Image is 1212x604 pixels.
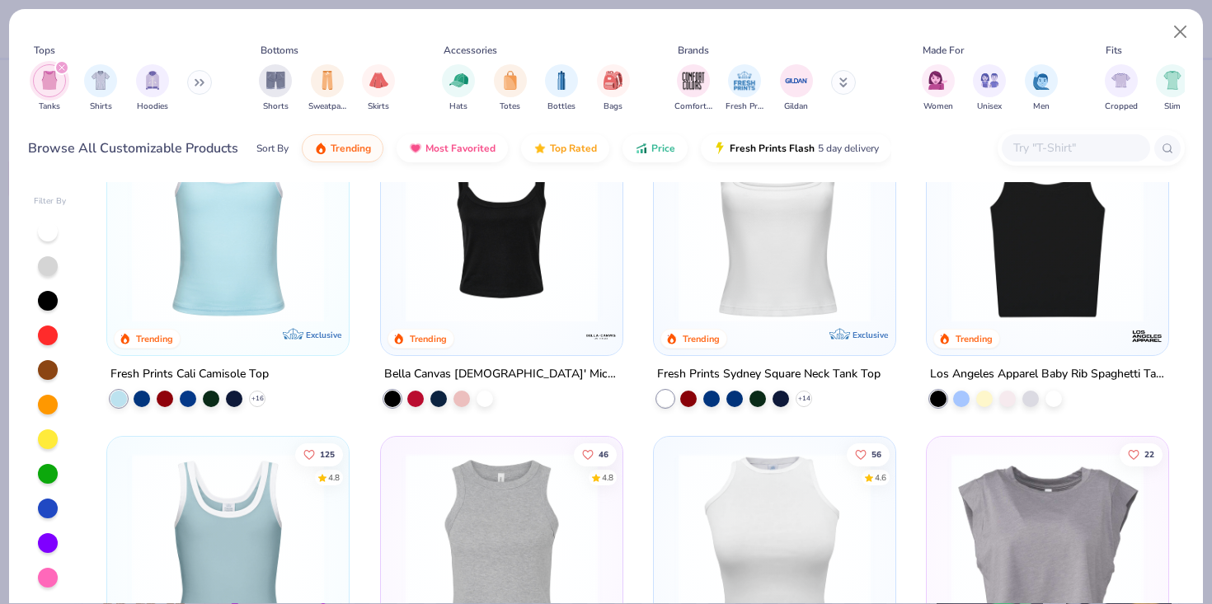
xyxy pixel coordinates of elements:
[973,64,1006,113] button: filter button
[670,130,879,322] img: 94a2aa95-cd2b-4983-969b-ecd512716e9a
[1111,71,1130,90] img: Cropped Image
[302,134,383,162] button: Trending
[1156,64,1189,113] button: filter button
[442,64,475,113] button: filter button
[314,142,327,155] img: trending.gif
[500,101,520,113] span: Totes
[92,71,110,90] img: Shirts Image
[110,364,269,385] div: Fresh Prints Cali Camisole Top
[397,134,508,162] button: Most Favorited
[853,330,888,340] span: Exclusive
[444,43,497,58] div: Accessories
[259,64,292,113] button: filter button
[259,64,292,113] div: filter for Shorts
[124,130,332,322] img: a25d9891-da96-49f3-a35e-76288174bf3a
[657,364,881,385] div: Fresh Prints Sydney Square Neck Tank Top
[726,64,763,113] button: filter button
[713,142,726,155] img: flash.gif
[33,64,66,113] button: filter button
[384,364,619,385] div: Bella Canvas [DEMOGRAPHIC_DATA]' Micro Ribbed Scoop Tank
[1025,64,1058,113] div: filter for Men
[1130,320,1163,353] img: Los Angeles Apparel logo
[622,134,688,162] button: Price
[1165,16,1196,48] button: Close
[40,71,59,90] img: Tanks Image
[369,71,388,90] img: Skirts Image
[449,71,468,90] img: Hats Image
[818,139,879,158] span: 5 day delivery
[442,64,475,113] div: filter for Hats
[598,451,608,459] span: 46
[923,101,953,113] span: Women
[494,64,527,113] button: filter button
[266,71,285,90] img: Shorts Image
[732,68,757,93] img: Fresh Prints Image
[674,64,712,113] button: filter button
[875,472,886,485] div: 4.6
[39,101,60,113] span: Tanks
[1025,64,1058,113] button: filter button
[362,64,395,113] div: filter for Skirts
[973,64,1006,113] div: filter for Unisex
[318,71,336,90] img: Sweatpants Image
[674,64,712,113] div: filter for Comfort Colors
[1032,71,1050,90] img: Men Image
[308,64,346,113] button: filter button
[263,101,289,113] span: Shorts
[1012,138,1139,157] input: Try "T-Shirt"
[261,43,298,58] div: Bottoms
[137,101,168,113] span: Hoodies
[331,142,371,155] span: Trending
[409,142,422,155] img: most_fav.gif
[651,142,675,155] span: Price
[678,43,709,58] div: Brands
[847,443,890,466] button: Like
[797,394,810,404] span: + 14
[251,394,264,404] span: + 16
[606,130,815,322] img: 80dc4ece-0e65-4f15-94a6-2a872a258fbd
[28,138,238,158] div: Browse All Customizable Products
[295,443,343,466] button: Like
[1156,64,1189,113] div: filter for Slim
[308,101,346,113] span: Sweatpants
[34,195,67,208] div: Filter By
[597,64,630,113] div: filter for Bags
[521,134,609,162] button: Top Rated
[1144,451,1154,459] span: 22
[545,64,578,113] div: filter for Bottles
[780,64,813,113] div: filter for Gildan
[674,101,712,113] span: Comfort Colors
[550,142,597,155] span: Top Rated
[930,364,1165,385] div: Los Angeles Apparel Baby Rib Spaghetti Tank
[730,142,815,155] span: Fresh Prints Flash
[34,43,55,58] div: Tops
[922,64,955,113] div: filter for Women
[547,101,575,113] span: Bottles
[726,101,763,113] span: Fresh Prints
[84,64,117,113] div: filter for Shirts
[681,68,706,93] img: Comfort Colors Image
[1105,64,1138,113] button: filter button
[1163,71,1181,90] img: Slim Image
[425,142,496,155] span: Most Favorited
[922,64,955,113] button: filter button
[701,134,891,162] button: Fresh Prints Flash5 day delivery
[362,64,395,113] button: filter button
[33,64,66,113] div: filter for Tanks
[1105,64,1138,113] div: filter for Cropped
[977,101,1002,113] span: Unisex
[573,443,616,466] button: Like
[143,71,162,90] img: Hoodies Image
[256,141,289,156] div: Sort By
[597,64,630,113] button: filter button
[928,71,947,90] img: Women Image
[1106,43,1122,58] div: Fits
[1164,101,1181,113] span: Slim
[879,130,1088,322] img: 63ed7c8a-03b3-4701-9f69-be4b1adc9c5f
[136,64,169,113] div: filter for Hoodies
[784,101,808,113] span: Gildan
[1033,101,1050,113] span: Men
[1120,443,1163,466] button: Like
[320,451,335,459] span: 125
[308,64,346,113] div: filter for Sweatpants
